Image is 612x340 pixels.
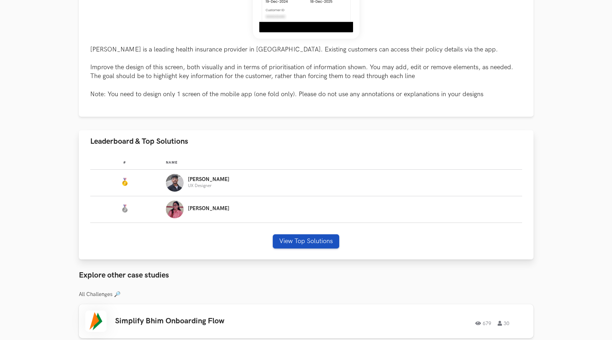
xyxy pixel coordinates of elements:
table: Leaderboard [90,155,522,223]
p: [PERSON_NAME] is a leading health insurance provider in [GEOGRAPHIC_DATA]. Existing customers can... [90,45,522,99]
a: Simplify Bhim Onboarding Flow67930 [79,304,534,338]
img: Gold Medal [120,178,129,186]
p: [PERSON_NAME] [188,177,229,182]
span: 679 [475,321,491,326]
p: [PERSON_NAME] [188,206,229,212]
div: Leaderboard & Top Solutions [79,153,534,260]
p: UX Designer [188,183,229,188]
h3: Simplify Bhim Onboarding Flow [115,317,317,326]
button: View Top Solutions [273,234,339,248]
span: Name [166,160,178,165]
img: Profile photo [166,174,184,192]
img: Profile photo [166,201,184,218]
span: # [123,160,126,165]
span: Leaderboard & Top Solutions [90,137,188,146]
h3: All Challenges 🔎 [79,291,534,298]
button: Leaderboard & Top Solutions [79,130,534,153]
h3: Explore other case studies [79,271,534,280]
span: 30 [498,321,509,326]
img: Silver Medal [120,204,129,213]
